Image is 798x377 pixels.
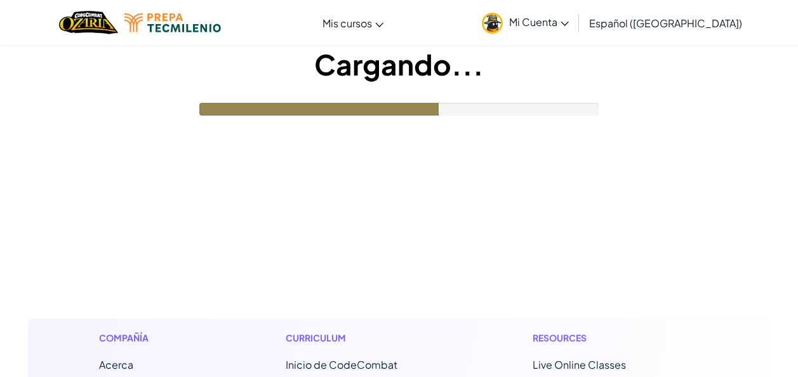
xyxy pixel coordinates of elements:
img: Tecmilenio logo [124,13,221,32]
a: Acerca [99,358,133,371]
h1: Resources [533,331,700,345]
a: Mi Cuenta [475,3,575,43]
span: Español ([GEOGRAPHIC_DATA]) [589,17,742,30]
span: Mis cursos [323,17,372,30]
span: Inicio de CodeCombat [286,358,397,371]
a: Ozaria by CodeCombat logo [59,10,118,36]
span: Mi Cuenta [509,15,569,29]
a: Español ([GEOGRAPHIC_DATA]) [583,6,748,40]
h1: Curriculum [286,331,453,345]
img: avatar [482,13,503,34]
a: Mis cursos [316,6,390,40]
img: Home [59,10,118,36]
a: Live Online Classes [533,358,626,371]
h1: Compañía [99,331,205,345]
